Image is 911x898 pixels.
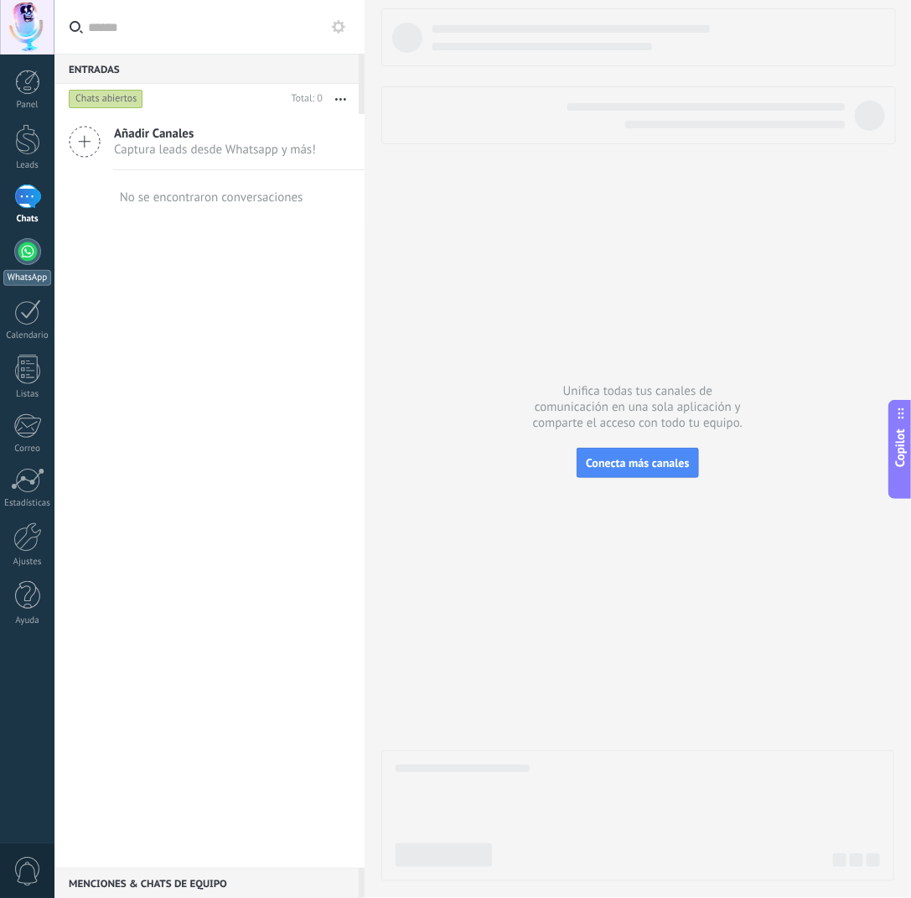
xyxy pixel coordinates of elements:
div: Listas [3,389,52,400]
div: Chats abiertos [69,89,143,109]
div: Menciones & Chats de equipo [54,868,359,898]
button: Más [323,84,359,114]
button: Conecta más canales [577,448,698,478]
span: Conecta más canales [586,455,689,470]
div: WhatsApp [3,270,51,286]
div: Entradas [54,54,359,84]
div: Calendario [3,330,52,341]
span: Copilot [893,428,909,467]
span: Captura leads desde Whatsapp y más! [114,142,316,158]
span: Añadir Canales [114,126,316,142]
div: Estadísticas [3,498,52,509]
div: Panel [3,100,52,111]
div: Correo [3,444,52,454]
div: Chats [3,214,52,225]
div: Leads [3,160,52,171]
div: Total: 0 [285,91,323,107]
div: Ayuda [3,615,52,626]
div: No se encontraron conversaciones [120,189,303,205]
div: Ajustes [3,557,52,568]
